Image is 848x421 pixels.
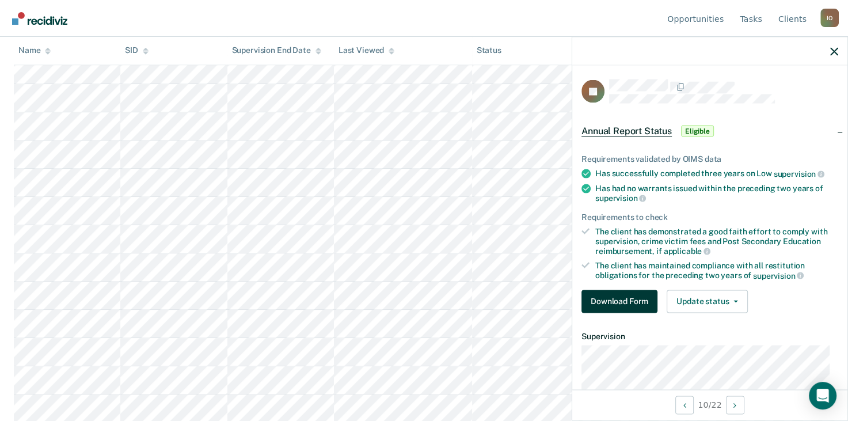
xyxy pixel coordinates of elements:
div: Supervision End Date [232,46,321,56]
div: Requirements validated by OIMS data [581,154,838,164]
span: Eligible [681,126,714,137]
div: Last Viewed [339,46,394,56]
dt: Supervision [581,331,838,341]
div: SID [125,46,149,56]
span: supervision [774,169,824,178]
span: supervision [595,194,646,203]
div: 10 / 22 [572,389,847,420]
div: Open Intercom Messenger [809,382,836,409]
div: Status [477,46,501,56]
span: applicable [664,246,710,256]
div: Requirements to check [581,213,838,222]
div: The client has demonstrated a good faith effort to comply with supervision, crime victim fees and... [595,226,838,256]
button: Download Form [581,290,657,313]
span: supervision [753,271,804,280]
div: Has had no warrants issued within the preceding two years of [595,183,838,203]
div: I O [820,9,839,27]
div: Has successfully completed three years on Low [595,169,838,179]
div: Annual Report StatusEligible [572,113,847,150]
button: Profile dropdown button [820,9,839,27]
img: Recidiviz [12,12,67,25]
button: Previous Opportunity [675,396,694,414]
div: The client has maintained compliance with all restitution obligations for the preceding two years of [595,261,838,280]
div: Name [18,46,51,56]
span: Annual Report Status [581,126,672,137]
button: Update status [667,290,748,313]
button: Next Opportunity [726,396,744,414]
a: Navigate to form link [581,290,662,313]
